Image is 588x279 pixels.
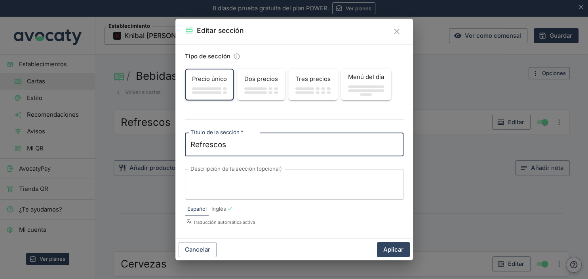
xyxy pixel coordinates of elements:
p: Traducción automática activa [186,219,403,226]
h2: Editar sección [197,25,244,36]
label: Título de la sección [190,129,243,136]
button: Aplicar [377,242,410,257]
button: Cerrar [390,25,403,38]
span: Español [187,205,207,213]
button: Menú del día [342,69,390,100]
svg: Símbolo de traducciones [186,219,192,224]
span: Dos precios [244,75,278,83]
button: Dos precios [238,69,284,100]
button: Precio único [186,69,233,100]
div: Con traducción automática [227,206,233,212]
span: Tres precios [295,75,331,83]
button: Cancelar [179,242,217,257]
button: Información sobre tipos de sección [231,51,243,62]
textarea: Refrescos [190,139,398,150]
span: Inglés [211,205,226,213]
span: Menú del día [348,73,384,81]
label: Tipo de sección [185,52,230,61]
label: Descripción de la sección (opcional) [190,165,282,173]
span: Precio único [192,75,227,83]
button: Tres precios [289,69,337,100]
